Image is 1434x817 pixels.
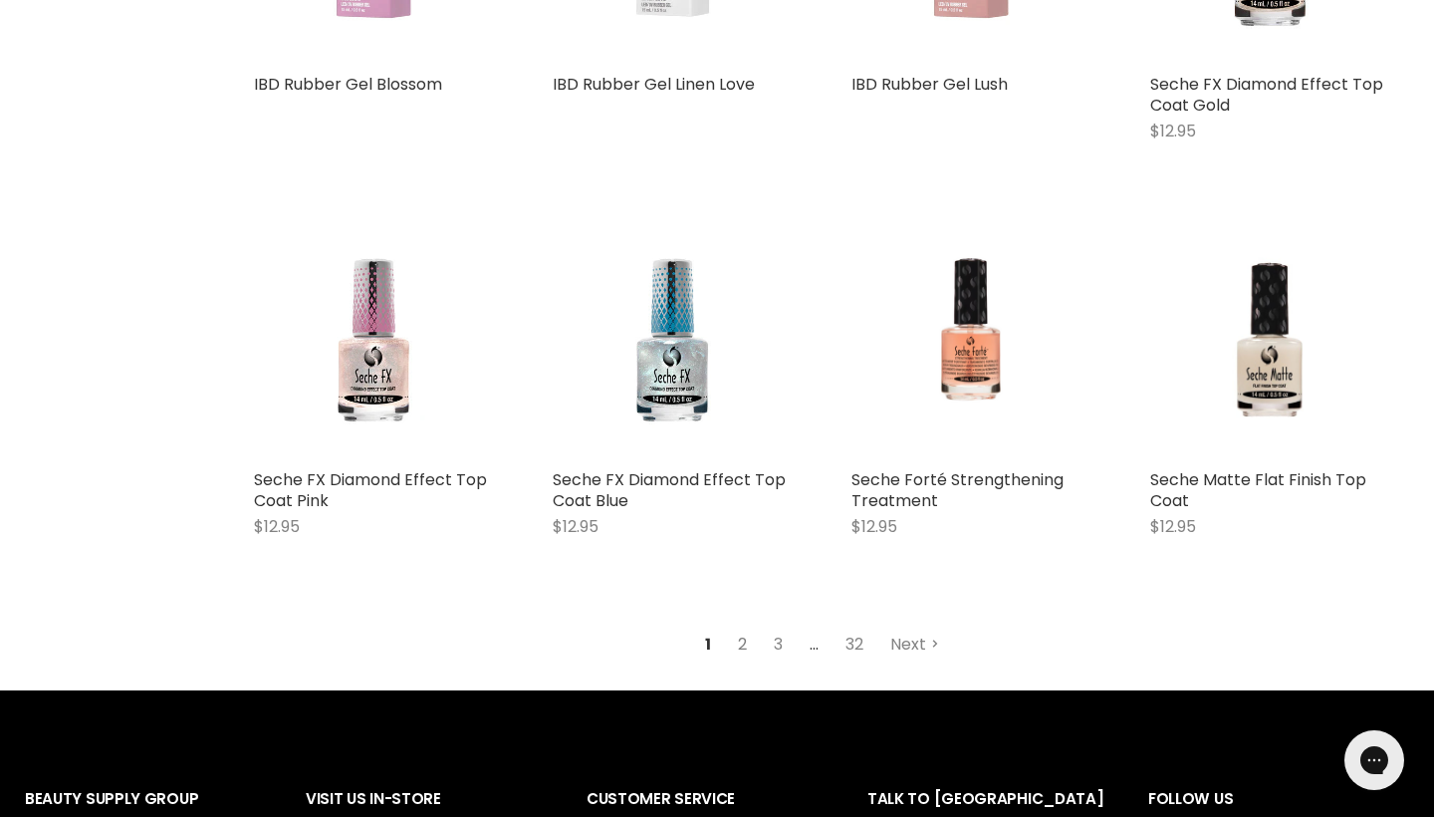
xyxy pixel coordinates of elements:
span: $12.95 [254,515,300,538]
a: Next [879,627,950,663]
a: Seche FX Diamond Effect Top Coat Gold [1150,73,1383,117]
img: Seche FX Diamond Effect Top Coat Pink [254,221,493,460]
a: Seche FX Diamond Effect Top Coat Pink [254,220,493,459]
span: $12.95 [1150,120,1196,142]
span: ... [799,627,830,663]
a: 3 [763,627,794,663]
span: $12.95 [1150,515,1196,538]
span: 1 [694,627,722,663]
img: Seche Forté Strengthening Treatment [851,230,1090,449]
span: $12.95 [851,515,897,538]
a: Seche Matte Flat Finish Top Coat [1150,468,1366,512]
img: Seche FX Diamond Effect Top Coat Blue [553,221,792,460]
a: 2 [727,627,758,663]
a: Seche FX Diamond Effect Top Coat Blue [553,220,792,459]
a: Seche Forté Strengthening Treatment [851,220,1090,459]
a: Seche Forté Strengthening Treatment [851,468,1064,512]
a: Seche FX Diamond Effect Top Coat Pink [254,468,487,512]
a: IBD Rubber Gel Linen Love [553,73,755,96]
a: IBD Rubber Gel Lush [851,73,1008,96]
iframe: Gorgias live chat messenger [1334,723,1414,797]
a: 32 [835,627,874,663]
img: Seche Matte Flat Finish Top Coat [1150,220,1389,459]
a: IBD Rubber Gel Blossom [254,73,442,96]
a: Seche FX Diamond Effect Top Coat Blue [553,468,786,512]
span: $12.95 [553,515,598,538]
